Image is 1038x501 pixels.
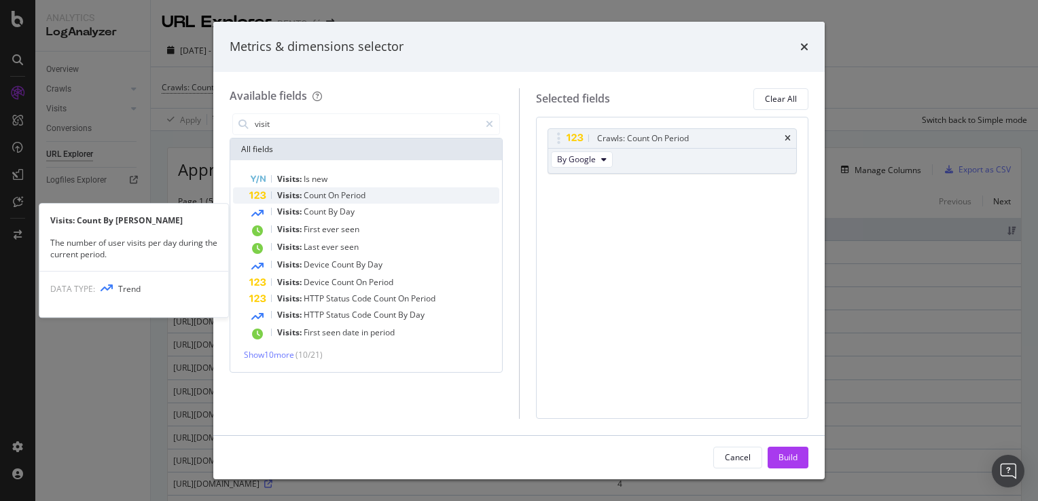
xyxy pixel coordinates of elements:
div: Clear All [765,93,797,105]
span: Last [304,241,321,253]
span: By [398,309,410,320]
span: HTTP [304,293,326,304]
span: Period [341,189,365,201]
span: Visits: [277,309,304,320]
button: Build [768,447,808,468]
span: By Google [557,153,596,165]
span: Status [326,309,352,320]
div: times [785,134,791,143]
span: ever [321,241,340,253]
span: ( 10 / 21 ) [296,349,323,360]
div: The number of user visits per day during the current period. [39,237,228,260]
span: Day [368,259,382,270]
div: Cancel [725,451,751,463]
div: Metrics & dimensions selector [230,38,404,56]
span: Device [304,276,332,288]
div: modal [213,22,825,479]
span: By [356,259,368,270]
div: Crawls: Count On PeriodtimesBy Google [548,128,798,174]
span: Visits: [277,189,304,201]
span: Count [374,309,398,320]
div: Selected fields [536,91,610,107]
span: Count [332,259,356,270]
span: Visits: [277,327,304,338]
span: seen [341,223,359,235]
span: By [328,206,340,217]
span: Visits: [277,276,304,288]
span: Visits: [277,173,304,185]
span: Is [304,173,312,185]
span: Day [410,309,425,320]
span: Count [304,189,328,201]
span: Visits: [277,223,304,235]
span: ever [322,223,341,235]
span: Count [332,276,356,288]
span: seen [340,241,359,253]
div: times [800,38,808,56]
span: HTTP [304,309,326,320]
span: Code [352,293,374,304]
div: Build [778,451,798,463]
span: in [361,327,370,338]
span: date [342,327,361,338]
span: On [356,276,369,288]
span: Visits: [277,241,304,253]
span: Visits: [277,293,304,304]
button: Clear All [753,88,808,110]
div: All fields [230,138,502,160]
span: Count [304,206,328,217]
span: Show 10 more [244,349,294,360]
span: period [370,327,395,338]
span: Day [340,206,355,217]
span: Visits: [277,259,304,270]
button: By Google [551,151,613,168]
span: On [328,189,341,201]
span: Code [352,309,374,320]
span: Status [326,293,352,304]
span: Count [374,293,398,304]
span: Period [369,276,393,288]
span: On [398,293,411,304]
div: Visits: Count By [PERSON_NAME] [39,215,228,226]
span: First [304,327,322,338]
span: Device [304,259,332,270]
span: seen [322,327,342,338]
div: Open Intercom Messenger [992,455,1024,487]
div: Available fields [230,88,307,103]
span: new [312,173,327,185]
span: Period [411,293,435,304]
span: First [304,223,322,235]
button: Cancel [713,447,762,468]
span: Visits: [277,206,304,217]
div: Crawls: Count On Period [597,132,689,145]
input: Search by field name [253,114,480,134]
